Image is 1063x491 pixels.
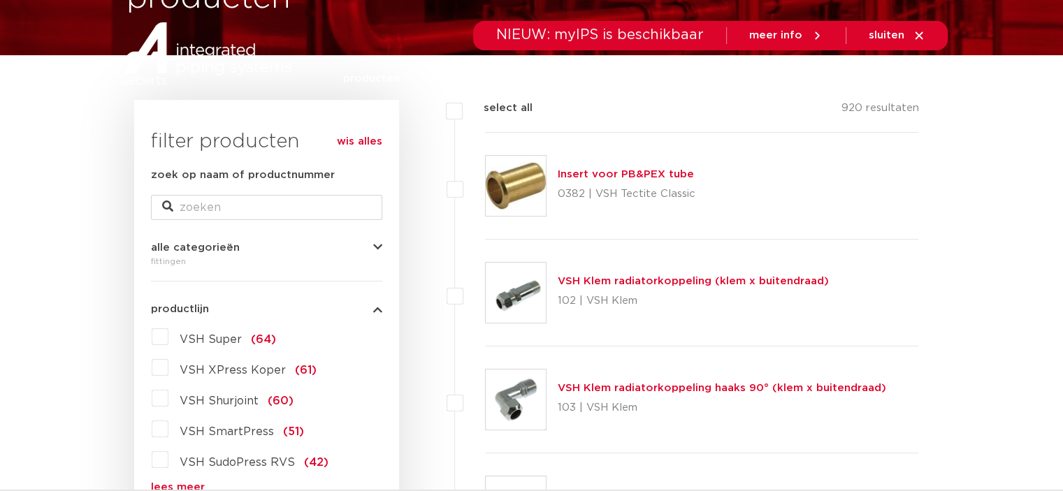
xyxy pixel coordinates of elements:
span: VSH Shurjoint [180,395,259,406]
span: NIEUW: myIPS is beschikbaar [496,28,704,42]
a: wis alles [337,133,382,150]
h3: filter producten [151,128,382,156]
label: select all [463,100,533,117]
a: meer info [749,29,823,42]
span: sluiten [869,30,904,41]
span: (60) [268,395,294,406]
p: 0382 | VSH Tectite Classic [558,183,695,205]
nav: Menu [342,50,809,107]
a: VSH Klem radiatorkoppeling haaks 90° (klem x buitendraad) [558,383,886,393]
a: sluiten [869,29,925,42]
img: Thumbnail for VSH Klem radiatorkoppeling haaks 90° (klem x buitendraad) [486,369,546,430]
span: meer info [749,30,802,41]
div: fittingen [151,253,382,270]
p: 102 | VSH Klem [558,290,829,312]
a: over ons [761,50,809,107]
a: Insert voor PB&PEX tube [558,169,694,179]
label: zoek op naam of productnummer [151,167,335,184]
a: downloads [601,50,660,107]
a: services [688,50,733,107]
span: (42) [304,457,328,468]
img: Thumbnail for Insert voor PB&PEX tube [486,156,546,216]
span: productlijn [151,304,209,314]
button: productlijn [151,304,382,314]
span: (61) [295,365,317,376]
a: toepassingen [500,50,573,107]
span: VSH XPress Koper [180,365,286,376]
div: my IPS [879,46,893,111]
a: producten [342,50,399,107]
span: VSH Super [180,334,242,345]
p: 103 | VSH Klem [558,397,886,419]
p: 920 resultaten [841,100,918,122]
a: markten [427,50,472,107]
span: alle categorieën [151,242,240,253]
input: zoeken [151,195,382,220]
a: VSH Klem radiatorkoppeling (klem x buitendraad) [558,276,829,286]
span: (51) [283,426,304,437]
button: alle categorieën [151,242,382,253]
span: VSH SmartPress [180,426,274,437]
span: VSH SudoPress RVS [180,457,295,468]
img: Thumbnail for VSH Klem radiatorkoppeling (klem x buitendraad) [486,263,546,323]
span: (64) [251,334,276,345]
